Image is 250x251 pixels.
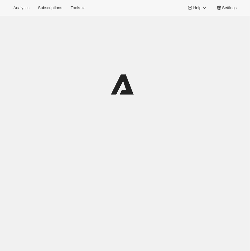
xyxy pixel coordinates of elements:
span: Settings [222,5,237,10]
span: Subscriptions [38,5,62,10]
button: Help [183,4,211,12]
span: Help [193,5,201,10]
button: Analytics [10,4,33,12]
button: Subscriptions [34,4,66,12]
button: Tools [67,4,90,12]
span: Tools [71,5,80,10]
span: Analytics [13,5,29,10]
button: Settings [212,4,240,12]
